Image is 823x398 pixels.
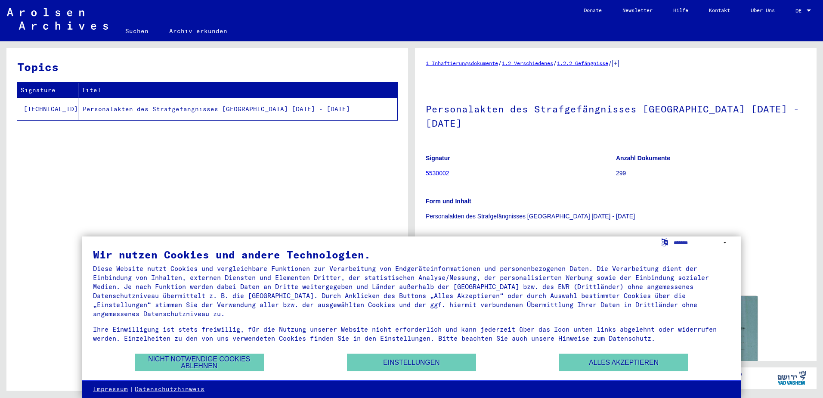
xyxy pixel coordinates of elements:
[426,212,806,221] p: Personalakten des Strafgefängnisses [GEOGRAPHIC_DATA] [DATE] - [DATE]
[7,8,108,30] img: Arolsen_neg.svg
[115,21,159,41] a: Suchen
[660,238,669,246] label: Sprache auswählen
[426,60,498,66] a: 1 Inhaftierungsdokumente
[159,21,238,41] a: Archiv erkunden
[93,325,730,343] div: Ihre Einwilligung ist stets freiwillig, für die Nutzung unserer Website nicht erforderlich und ka...
[426,198,471,205] b: Form und Inhalt
[608,59,612,67] span: /
[674,236,730,249] select: Sprache auswählen
[93,264,730,318] div: Diese Website nutzt Cookies und vergleichbare Funktionen zur Verarbeitung von Endgeräteinformatio...
[135,354,264,371] button: Nicht notwendige Cookies ablehnen
[559,354,688,371] button: Alles akzeptieren
[93,385,128,394] a: Impressum
[78,83,397,98] th: Titel
[93,249,730,260] div: Wir nutzen Cookies und andere Technologien.
[616,169,806,178] p: 299
[78,98,397,120] td: Personalakten des Strafgefängnisses [GEOGRAPHIC_DATA] [DATE] - [DATE]
[498,59,502,67] span: /
[776,367,808,389] img: yv_logo.png
[795,8,805,14] span: DE
[347,354,476,371] button: Einstellungen
[17,59,397,75] h3: Topics
[557,60,608,66] a: 1.2.2 Gefängnisse
[135,385,204,394] a: Datenschutzhinweis
[502,60,553,66] a: 1.2 Verschiedenes
[616,155,670,162] b: Anzahl Dokumente
[426,155,450,162] b: Signatur
[17,83,78,98] th: Signature
[426,170,449,177] a: 5530002
[426,89,806,141] h1: Personalakten des Strafgefängnisses [GEOGRAPHIC_DATA] [DATE] - [DATE]
[553,59,557,67] span: /
[17,98,78,120] td: [TECHNICAL_ID]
